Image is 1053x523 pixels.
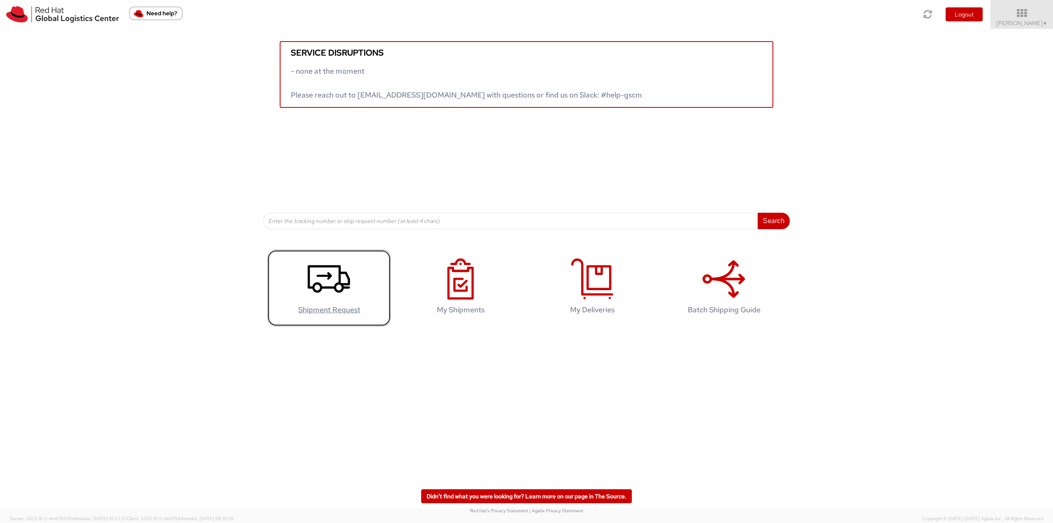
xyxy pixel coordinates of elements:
span: Server: 2025.18.0-4e47823f9d1 [10,516,125,521]
img: rh-logistics-00dfa346123c4ec078e1.svg [6,6,119,23]
a: My Deliveries [531,250,654,327]
a: | Agistix Privacy Statement [529,508,583,514]
a: Shipment Request [267,250,391,327]
a: Batch Shipping Guide [662,250,786,327]
h5: Service disruptions [291,48,762,57]
span: master, [DATE] 10:23:21 [77,516,125,521]
a: Didn't find what you were looking for? Learn more on our page in The Source. [421,489,632,503]
span: Client: 2025.18.0-0e69584 [127,516,234,521]
a: My Shipments [399,250,522,327]
button: Need help? [129,7,183,20]
h4: My Shipments [408,306,514,314]
h4: Batch Shipping Guide [671,306,777,314]
h4: My Deliveries [539,306,645,314]
button: Logout [946,7,983,21]
span: - none at the moment Please reach out to [EMAIL_ADDRESS][DOMAIN_NAME] with questions or find us o... [291,66,642,100]
a: Red Hat's Privacy Statement [470,508,528,514]
span: Copyright © [DATE]-[DATE] Agistix Inc., All Rights Reserved [923,516,1043,522]
span: master, [DATE] 08:10:29 [183,516,234,521]
input: Enter the tracking number or ship request number (at least 4 chars) [263,213,758,229]
button: Search [758,213,790,229]
span: ▼ [1043,20,1048,27]
span: [PERSON_NAME] [996,19,1048,27]
a: Service disruptions - none at the moment Please reach out to [EMAIL_ADDRESS][DOMAIN_NAME] with qu... [280,41,773,108]
h4: Shipment Request [276,306,382,314]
